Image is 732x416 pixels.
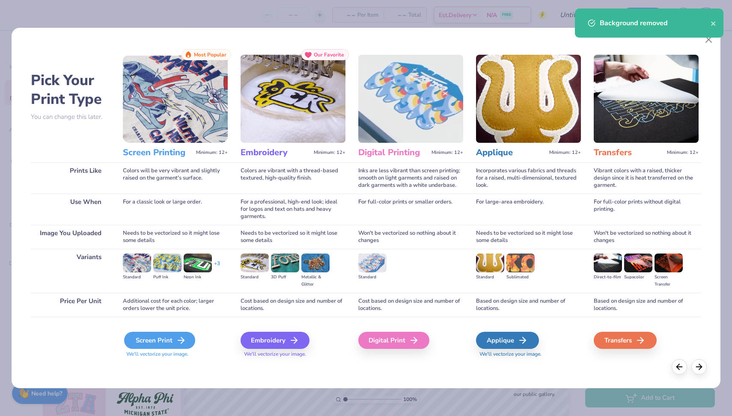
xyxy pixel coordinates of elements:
img: Standard [358,254,387,272]
img: Embroidery [241,55,345,143]
h2: Pick Your Print Type [31,71,110,109]
img: Standard [123,254,151,272]
span: Minimum: 12+ [431,150,463,156]
img: Screen Transfer [655,254,683,272]
img: Standard [241,254,269,272]
div: Screen Print [124,332,195,349]
span: Minimum: 12+ [314,150,345,156]
img: Puff Ink [153,254,182,272]
div: For a classic look or large order. [123,194,228,225]
div: Standard [358,274,387,281]
img: Screen Printing [123,55,228,143]
div: Supacolor [624,274,652,281]
img: Digital Printing [358,55,463,143]
span: Our Favorite [314,52,344,58]
img: Metallic & Glitter [301,254,330,272]
div: Variants [31,249,110,293]
h3: Embroidery [241,147,310,158]
div: Transfers [594,332,657,349]
div: Won't be vectorized so nothing about it changes [594,225,699,249]
div: Sublimated [506,274,535,281]
img: Supacolor [624,254,652,272]
div: Vibrant colors with a raised, thicker design since it is heat transferred on the garment. [594,162,699,194]
span: We'll vectorize your image. [241,351,345,358]
div: Image You Uploaded [31,225,110,249]
span: Minimum: 12+ [196,150,228,156]
img: Transfers [594,55,699,143]
div: Prints Like [31,162,110,194]
div: Needs to be vectorized so it might lose some details [241,225,345,249]
span: Minimum: 12+ [549,150,581,156]
img: Applique [476,55,581,143]
p: You can change this later. [31,113,110,121]
img: 3D Puff [271,254,299,272]
div: Puff Ink [153,274,182,281]
h3: Digital Printing [358,147,428,158]
div: Neon Ink [184,274,212,281]
img: Neon Ink [184,254,212,272]
div: Inks are less vibrant than screen printing; smooth on light garments and raised on dark garments ... [358,162,463,194]
span: We'll vectorize your image. [123,351,228,358]
img: Sublimated [506,254,535,272]
div: Cost based on design size and number of locations. [358,293,463,317]
span: Minimum: 12+ [667,150,699,156]
div: For large-area embroidery. [476,194,581,225]
div: Use When [31,194,110,225]
div: Incorporates various fabrics and threads for a raised, multi-dimensional, textured look. [476,162,581,194]
div: For full-color prints or smaller orders. [358,194,463,225]
div: Needs to be vectorized so it might lose some details [476,225,581,249]
div: Needs to be vectorized so it might lose some details [123,225,228,249]
div: Embroidery [241,332,309,349]
div: Based on design size and number of locations. [594,293,699,317]
h3: Transfers [594,147,664,158]
img: Direct-to-film [594,254,622,272]
div: Based on design size and number of locations. [476,293,581,317]
div: For a professional, high-end look; ideal for logos and text on hats and heavy garments. [241,194,345,225]
span: Most Popular [194,52,226,58]
img: Standard [476,254,504,272]
div: Colors are vibrant with a thread-based textured, high-quality finish. [241,162,345,194]
div: Cost based on design size and number of locations. [241,293,345,317]
div: Standard [241,274,269,281]
div: Screen Transfer [655,274,683,288]
div: Won't be vectorized so nothing about it changes [358,225,463,249]
div: 3D Puff [271,274,299,281]
div: Additional cost for each color; larger orders lower the unit price. [123,293,228,317]
div: Digital Print [358,332,429,349]
button: close [711,18,717,28]
h3: Applique [476,147,546,158]
div: Price Per Unit [31,293,110,317]
div: Metallic & Glitter [301,274,330,288]
div: Applique [476,332,539,349]
div: For full-color prints without digital printing. [594,194,699,225]
div: Standard [476,274,504,281]
div: Colors will be very vibrant and slightly raised on the garment's surface. [123,162,228,194]
h3: Screen Printing [123,147,193,158]
span: We'll vectorize your image. [476,351,581,358]
div: Direct-to-film [594,274,622,281]
div: + 3 [214,260,220,274]
div: Standard [123,274,151,281]
div: Background removed [600,18,711,28]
